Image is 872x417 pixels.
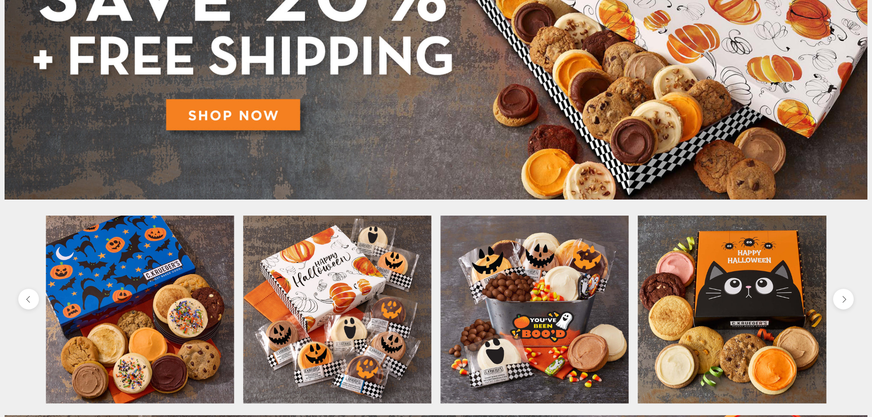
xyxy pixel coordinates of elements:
[638,216,826,404] img: Halloween Scaredy Cat Bakery Gift Box - Assorted Cookies
[18,289,39,309] button: previous
[46,216,234,404] img: Halloween Night Cookie Gift Boxes - Assorted Cookies
[243,216,431,404] img: Happy Halloween Cookie Gift Box - Iced Cookies with Messages
[441,216,629,404] img: You've Been Boo'd Gift Pail - Cookies and Snacks
[833,289,854,309] button: next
